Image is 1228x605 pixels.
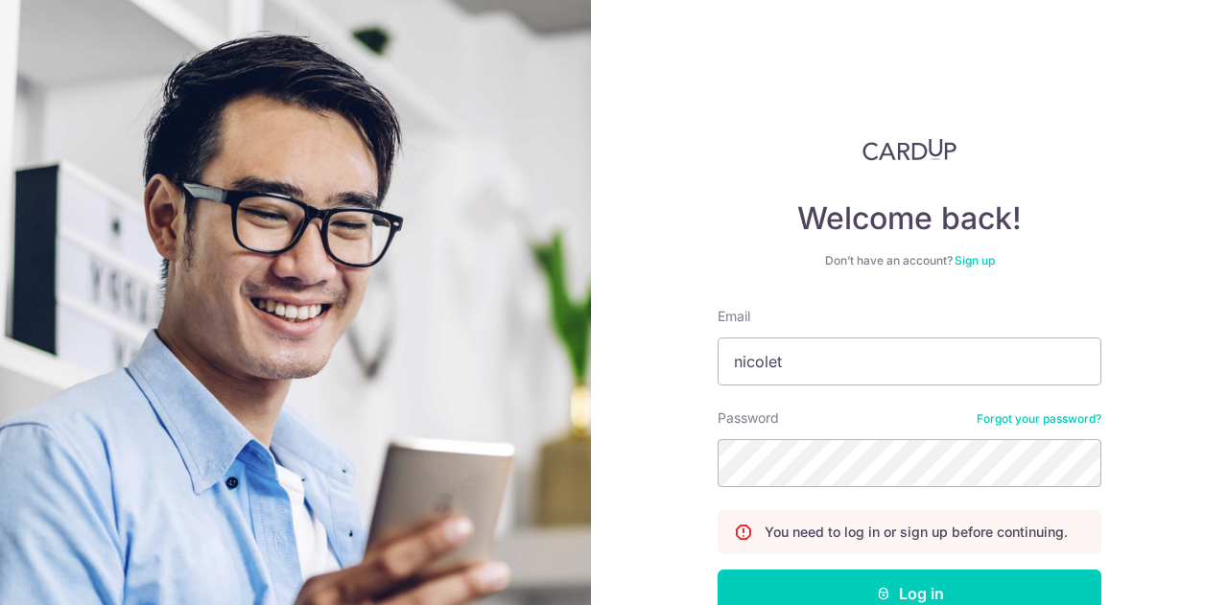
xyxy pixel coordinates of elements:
img: CardUp Logo [862,138,956,161]
label: Password [718,408,779,428]
div: Don’t have an account? [718,253,1101,268]
h4: Welcome back! [718,199,1101,238]
p: You need to log in or sign up before continuing. [765,523,1068,542]
input: Enter your Email [718,337,1101,385]
a: Sign up [955,253,995,268]
a: Forgot your password? [977,411,1101,427]
label: Email [718,307,750,326]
